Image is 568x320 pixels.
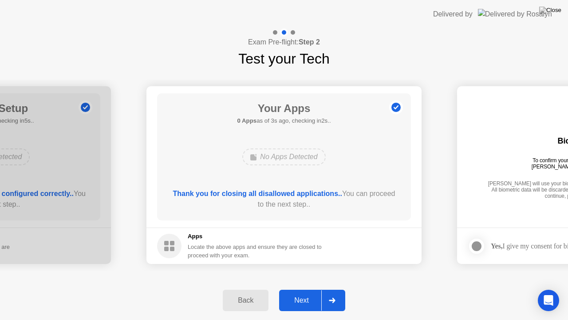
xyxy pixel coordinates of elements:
h1: Test your Tech [238,48,330,69]
h5: Apps [188,232,322,241]
h4: Exam Pre-flight: [248,37,320,48]
b: Step 2 [299,38,320,46]
div: Open Intercom Messenger [538,290,559,311]
div: Delivered by [433,9,473,20]
button: Next [279,290,345,311]
h1: Your Apps [237,100,331,116]
button: Back [223,290,268,311]
img: Delivered by Rosalyn [478,9,552,19]
img: Close [539,7,561,14]
strong: Yes, [491,242,502,250]
b: Thank you for closing all disallowed applications.. [173,190,342,197]
div: Next [282,296,321,304]
div: Locate the above apps and ensure they are closed to proceed with your exam. [188,243,322,260]
div: No Apps Detected [242,148,325,165]
b: 0 Apps [237,117,256,124]
div: You can proceed to the next step.. [170,188,398,210]
div: Back [225,296,266,304]
h5: as of 3s ago, checking in2s.. [237,116,331,125]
